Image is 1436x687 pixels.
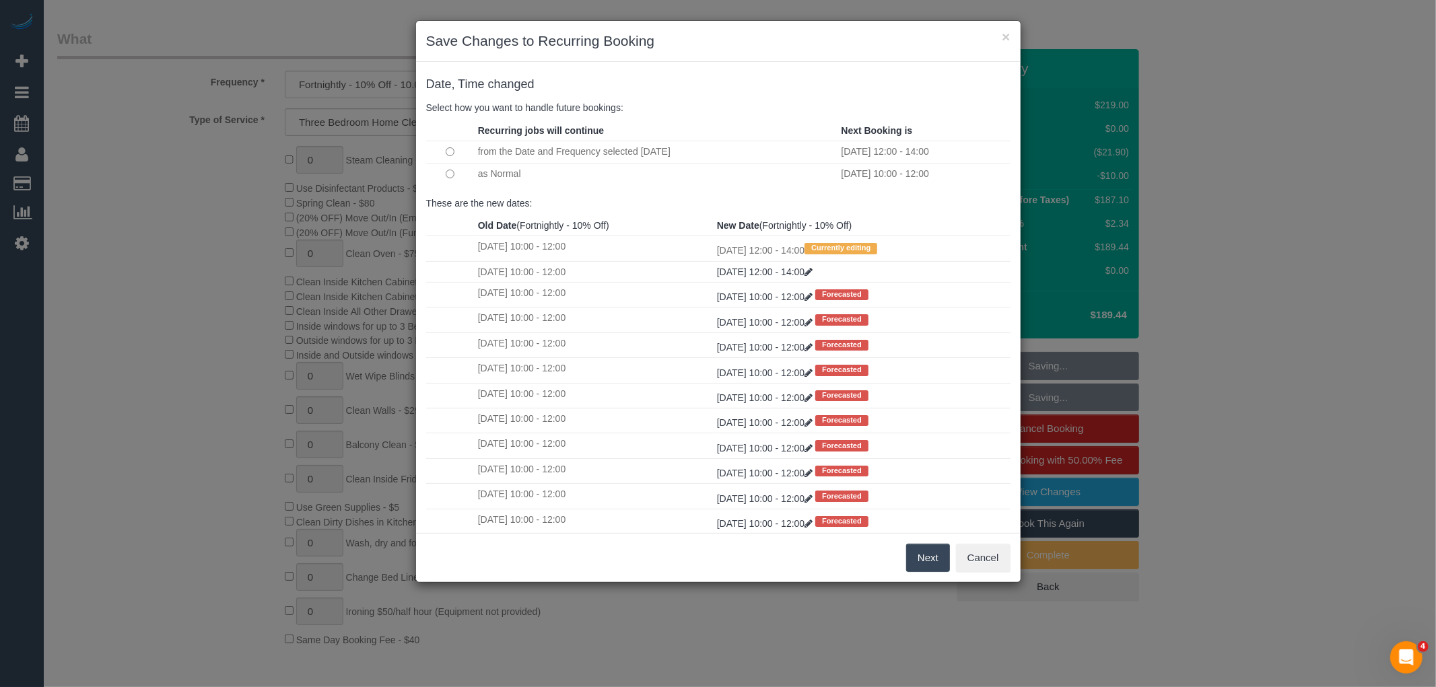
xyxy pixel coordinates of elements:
[717,367,815,378] a: [DATE] 10:00 - 12:00
[1390,641,1423,674] iframe: Intercom live chat
[475,282,714,307] td: [DATE] 10:00 - 12:00
[815,365,868,375] span: Forecasted
[475,509,714,534] td: [DATE] 10:00 - 12:00
[478,125,604,136] strong: Recurring jobs will continue
[714,236,1011,261] td: [DATE] 12:00 - 14:00
[426,101,1011,114] p: Select how you want to handle future bookings:
[475,332,714,357] td: [DATE] 10:00 - 12:00
[475,141,838,163] td: from the Date and Frequency selected [DATE]
[717,443,815,454] a: [DATE] 10:00 - 12:00
[478,220,517,231] strong: Old Date
[837,141,1010,163] td: [DATE] 12:00 - 14:00
[717,342,815,353] a: [DATE] 10:00 - 12:00
[475,408,714,433] td: [DATE] 10:00 - 12:00
[426,78,1011,92] h4: changed
[815,491,868,501] span: Forecasted
[475,308,714,332] td: [DATE] 10:00 - 12:00
[717,317,815,328] a: [DATE] 10:00 - 12:00
[717,392,815,403] a: [DATE] 10:00 - 12:00
[475,215,714,236] th: (Fortnightly - 10% Off)
[475,236,714,261] td: [DATE] 10:00 - 12:00
[906,544,950,572] button: Next
[837,163,1010,184] td: [DATE] 10:00 - 12:00
[475,383,714,408] td: [DATE] 10:00 - 12:00
[475,163,838,184] td: as Normal
[717,291,815,302] a: [DATE] 10:00 - 12:00
[475,433,714,458] td: [DATE] 10:00 - 12:00
[815,340,868,351] span: Forecasted
[815,314,868,325] span: Forecasted
[815,289,868,300] span: Forecasted
[717,266,813,277] a: [DATE] 12:00 - 14:00
[815,466,868,476] span: Forecasted
[815,415,868,426] span: Forecasted
[475,458,714,483] td: [DATE] 10:00 - 12:00
[805,243,877,254] span: Currently editing
[426,196,1011,210] p: These are the new dates:
[475,261,714,282] td: [DATE] 10:00 - 12:00
[475,484,714,509] td: [DATE] 10:00 - 12:00
[815,440,868,451] span: Forecasted
[714,215,1011,236] th: (Fortnightly - 10% Off)
[717,468,815,478] a: [DATE] 10:00 - 12:00
[426,77,485,91] span: Date, Time
[717,518,815,529] a: [DATE] 10:00 - 12:00
[1002,30,1010,44] button: ×
[1418,641,1429,652] span: 4
[717,493,815,504] a: [DATE] 10:00 - 12:00
[717,417,815,428] a: [DATE] 10:00 - 12:00
[717,220,759,231] strong: New Date
[956,544,1011,572] button: Cancel
[841,125,912,136] strong: Next Booking is
[815,390,868,401] span: Forecasted
[815,516,868,527] span: Forecasted
[426,31,1011,51] h3: Save Changes to Recurring Booking
[475,358,714,383] td: [DATE] 10:00 - 12:00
